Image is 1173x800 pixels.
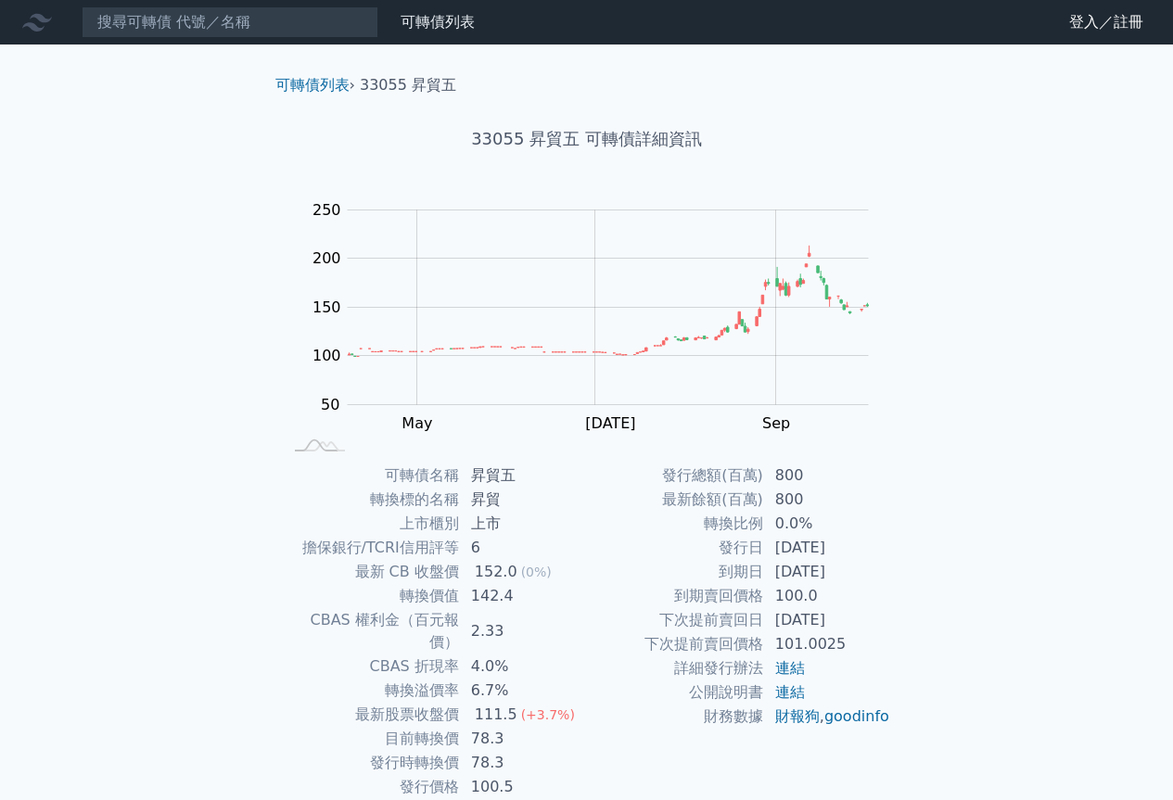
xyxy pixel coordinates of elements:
td: 78.3 [460,727,587,751]
td: 下次提前賣回價格 [587,632,764,656]
td: , [764,705,891,729]
td: 最新 CB 收盤價 [283,560,460,584]
tspan: 50 [321,396,339,413]
td: 擔保銀行/TCRI信用評等 [283,536,460,560]
td: 到期賣回價格 [587,584,764,608]
h1: 33055 昇貿五 可轉債詳細資訊 [261,126,913,152]
td: 發行價格 [283,775,460,799]
a: 登入／註冊 [1054,7,1158,37]
td: 0.0% [764,512,891,536]
tspan: 250 [312,201,341,219]
a: 連結 [775,683,805,701]
div: 152.0 [471,561,521,583]
td: 78.3 [460,751,587,775]
span: (+3.7%) [521,707,575,722]
td: 上市 [460,512,587,536]
a: 可轉債列表 [275,76,350,94]
td: CBAS 權利金（百元報價） [283,608,460,654]
td: 轉換比例 [587,512,764,536]
a: goodinfo [824,707,889,725]
input: 搜尋可轉債 代號／名稱 [82,6,378,38]
td: 昇貿五 [460,463,587,488]
li: › [275,74,355,96]
td: 上市櫃別 [283,512,460,536]
td: [DATE] [764,608,891,632]
td: 轉換價值 [283,584,460,608]
td: 4.0% [460,654,587,679]
td: 2.33 [460,608,587,654]
td: 最新餘額(百萬) [587,488,764,512]
td: CBAS 折現率 [283,654,460,679]
a: 可轉債列表 [401,13,475,31]
td: 到期日 [587,560,764,584]
td: [DATE] [764,536,891,560]
a: 連結 [775,659,805,677]
td: 最新股票收盤價 [283,703,460,727]
td: 財務數據 [587,705,764,729]
td: 發行日 [587,536,764,560]
tspan: 200 [312,249,341,267]
tspan: 150 [312,298,341,316]
td: 101.0025 [764,632,891,656]
td: 6 [460,536,587,560]
td: 100.0 [764,584,891,608]
g: Chart [303,201,897,470]
td: 800 [764,488,891,512]
tspan: Sep [762,414,790,432]
td: 發行總額(百萬) [587,463,764,488]
td: 可轉債名稱 [283,463,460,488]
tspan: 100 [312,347,341,364]
td: 100.5 [460,775,587,799]
td: 轉換標的名稱 [283,488,460,512]
td: 目前轉換價 [283,727,460,751]
tspan: May [402,414,432,432]
td: 詳細發行辦法 [587,656,764,680]
li: 33055 昇貿五 [360,74,456,96]
span: (0%) [521,565,552,579]
td: 下次提前賣回日 [587,608,764,632]
td: 轉換溢價率 [283,679,460,703]
td: 6.7% [460,679,587,703]
td: 800 [764,463,891,488]
td: [DATE] [764,560,891,584]
tspan: [DATE] [585,414,635,432]
td: 發行時轉換價 [283,751,460,775]
a: 財報狗 [775,707,820,725]
td: 公開說明書 [587,680,764,705]
td: 昇貿 [460,488,587,512]
td: 142.4 [460,584,587,608]
div: 111.5 [471,704,521,726]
